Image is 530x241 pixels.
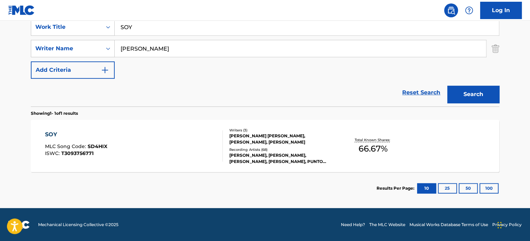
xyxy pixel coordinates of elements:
[31,18,499,106] form: Search Form
[229,152,334,165] div: [PERSON_NAME], [PERSON_NAME], [PERSON_NAME], [PERSON_NAME], PUNTO FINAL
[229,133,334,145] div: [PERSON_NAME] [PERSON_NAME], [PERSON_NAME], [PERSON_NAME]
[369,222,405,228] a: The MLC Website
[492,40,499,57] img: Delete Criterion
[8,221,30,229] img: logo
[35,44,98,53] div: Writer Name
[459,183,478,193] button: 50
[479,183,498,193] button: 100
[354,137,391,143] p: Total Known Shares:
[447,6,455,15] img: search
[45,150,61,156] span: ISWC :
[462,3,476,17] div: Help
[399,85,444,100] a: Reset Search
[480,2,522,19] a: Log In
[495,208,530,241] iframe: Chat Widget
[101,66,109,74] img: 9d2ae6d4665cec9f34b9.svg
[88,143,107,149] span: SD4HIX
[377,185,416,191] p: Results Per Page:
[35,23,98,31] div: Work Title
[8,5,35,15] img: MLC Logo
[409,222,488,228] a: Musical Works Database Terms of Use
[417,183,436,193] button: 10
[38,222,118,228] span: Mechanical Licensing Collective © 2025
[229,128,334,133] div: Writers ( 3 )
[45,143,88,149] span: MLC Song Code :
[465,6,473,15] img: help
[444,3,458,17] a: Public Search
[341,222,365,228] a: Need Help?
[229,147,334,152] div: Recording Artists ( 68 )
[438,183,457,193] button: 25
[31,110,78,117] p: Showing 1 - 1 of 1 results
[31,120,499,172] a: SOYMLC Song Code:SD4HIXISWC:T3093756771Writers (3)[PERSON_NAME] [PERSON_NAME], [PERSON_NAME], [PE...
[492,222,522,228] a: Privacy Policy
[447,86,499,103] button: Search
[359,143,388,155] span: 66.67 %
[61,150,94,156] span: T3093756771
[31,61,115,79] button: Add Criteria
[497,215,502,235] div: Drag
[45,130,107,139] div: SOY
